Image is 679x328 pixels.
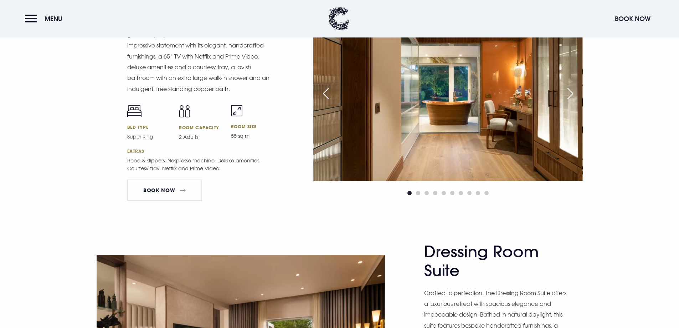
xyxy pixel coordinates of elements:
[313,2,582,181] img: Hotel in Bangor Northern Ireland
[45,15,62,23] span: Menu
[450,191,454,195] span: Go to slide 6
[433,191,437,195] span: Go to slide 4
[179,125,222,130] h6: Room capacity
[179,105,190,117] img: Capacity icon
[127,133,171,141] p: Super King
[127,157,273,172] p: Robe & slippers. Nespresso machine. Deluxe amenities. Courtesy tray. Netflix and Prime Video.
[561,86,579,101] div: Next slide
[231,132,274,140] p: 55 sq m
[25,11,66,26] button: Menu
[476,191,480,195] span: Go to slide 9
[407,191,412,195] span: Go to slide 1
[127,124,171,130] h6: Bed type
[442,191,446,195] span: Go to slide 5
[459,191,463,195] span: Go to slide 7
[231,105,242,116] img: Room size icon
[467,191,472,195] span: Go to slide 8
[127,105,142,117] img: Bed icon
[127,19,273,95] p: Our top suite. A premium guest room experience with generous proportions, the Ultra-luxe Suite ma...
[611,11,654,26] button: Book Now
[416,191,420,195] span: Go to slide 2
[127,180,202,201] a: Book Now
[179,133,222,141] p: 2 Adults
[425,191,429,195] span: Go to slide 3
[231,123,274,129] h6: Room size
[328,7,349,30] img: Clandeboye Lodge
[484,191,489,195] span: Go to slide 10
[317,86,335,101] div: Previous slide
[127,148,274,154] h6: Extras
[424,242,563,280] h2: Dressing Room Suite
